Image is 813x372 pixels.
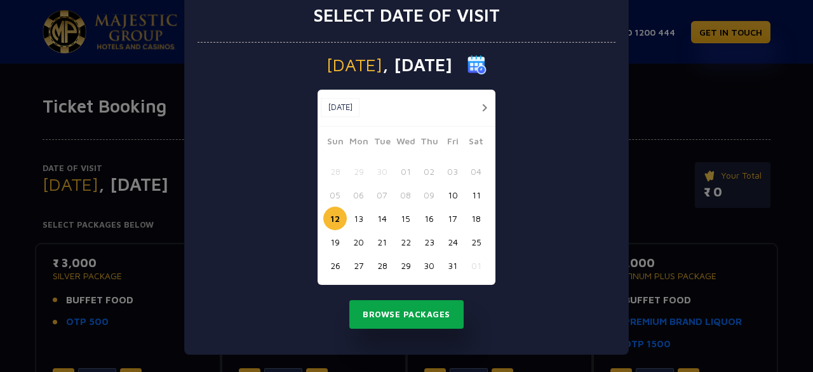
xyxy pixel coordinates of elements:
button: 19 [323,230,347,254]
button: 25 [464,230,488,254]
button: 18 [464,207,488,230]
button: 30 [417,254,441,277]
button: 02 [417,160,441,183]
button: 30 [370,160,394,183]
button: 16 [417,207,441,230]
button: 01 [394,160,417,183]
button: 21 [370,230,394,254]
button: 12 [323,207,347,230]
button: 08 [394,183,417,207]
button: 26 [323,254,347,277]
button: 01 [464,254,488,277]
button: 28 [370,254,394,277]
button: 14 [370,207,394,230]
button: 04 [464,160,488,183]
span: Tue [370,134,394,152]
button: 27 [347,254,370,277]
span: , [DATE] [382,56,452,74]
span: Wed [394,134,417,152]
button: 31 [441,254,464,277]
button: Browse Packages [349,300,464,329]
span: Mon [347,134,370,152]
button: 06 [347,183,370,207]
button: 28 [323,160,347,183]
button: 07 [370,183,394,207]
button: 10 [441,183,464,207]
img: calender icon [467,55,487,74]
button: [DATE] [321,98,359,117]
button: 29 [394,254,417,277]
h3: Select date of visit [313,4,500,26]
button: 03 [441,160,464,183]
button: 11 [464,183,488,207]
button: 23 [417,230,441,254]
button: 22 [394,230,417,254]
span: [DATE] [326,56,382,74]
span: Sat [464,134,488,152]
button: 29 [347,160,370,183]
button: 24 [441,230,464,254]
button: 13 [347,207,370,230]
span: Sun [323,134,347,152]
button: 20 [347,230,370,254]
button: 05 [323,183,347,207]
button: 15 [394,207,417,230]
button: 17 [441,207,464,230]
button: 09 [417,183,441,207]
span: Thu [417,134,441,152]
span: Fri [441,134,464,152]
